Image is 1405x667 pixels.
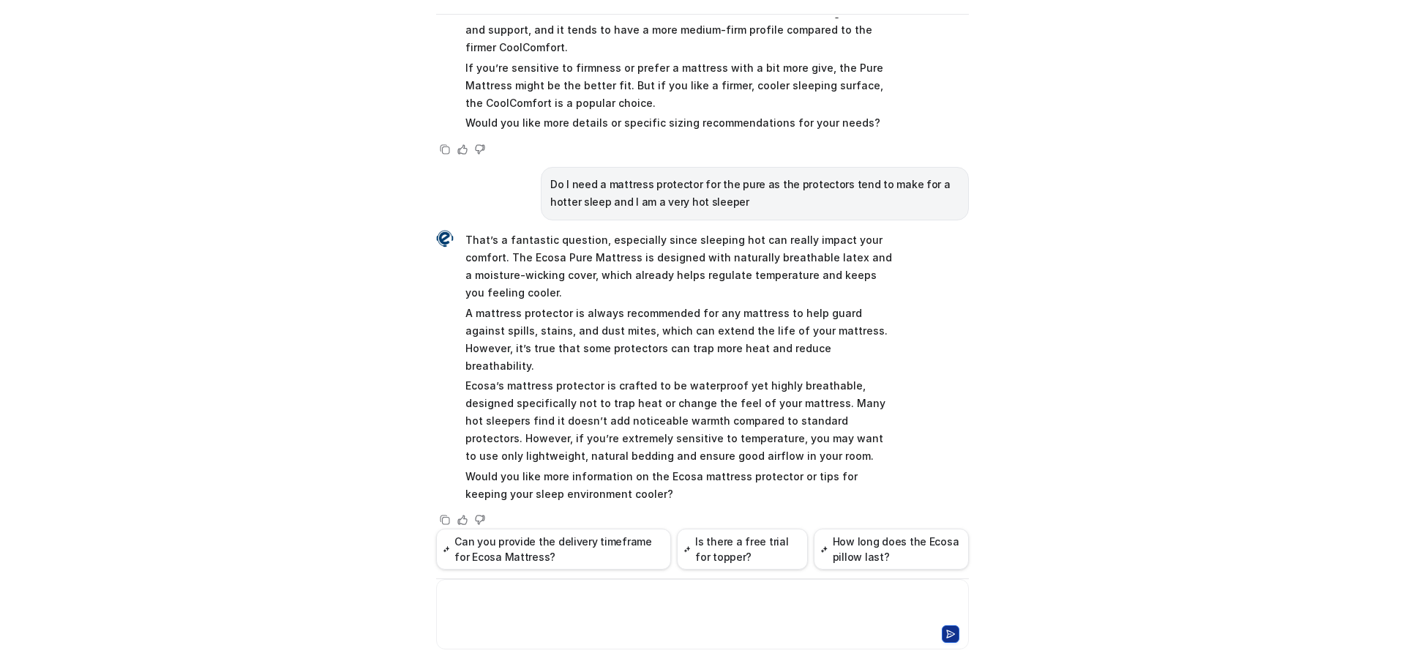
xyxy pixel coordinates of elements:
button: Can you provide the delivery timeframe for Ecosa Mattress? [436,529,671,570]
p: Would you like more details or specific sizing recommendations for your needs? [465,114,893,132]
p: A mattress protector is always recommended for any mattress to help guard against spills, stains,... [465,305,893,375]
p: Ecosa’s mattress protector is crafted to be waterproof yet highly breathable, designed specifical... [465,377,893,465]
p: Would you like more information on the Ecosa mattress protector or tips for keeping your sleep en... [465,468,893,503]
p: That’s a fantastic question, especially since sleeping hot can really impact your comfort. The Ec... [465,231,893,302]
button: Is there a free trial for topper? [677,529,808,570]
img: Widget [436,230,454,247]
p: If you’re sensitive to firmness or prefer a mattress with a bit more give, the Pure Mattress migh... [465,59,893,112]
p: Do I need a mattress protector for the pure as the protectors tend to make for a hotter sleep and... [550,176,959,211]
button: How long does the Ecosa pillow last? [814,529,969,570]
